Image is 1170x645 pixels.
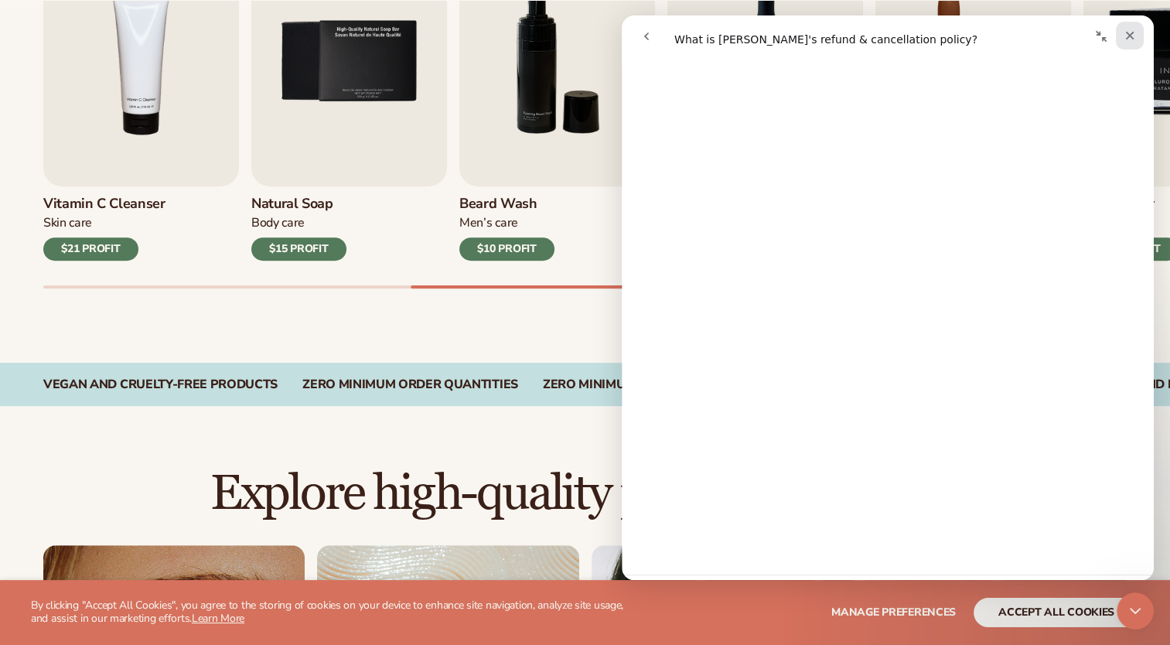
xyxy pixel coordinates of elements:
h2: Explore high-quality product formulas [43,468,1127,520]
div: Zero Minimum Order QuantitieS [302,377,518,392]
div: Body Care [251,215,346,231]
iframe: Intercom live chat [622,15,1154,580]
div: Zero Minimum Order QuantitieS [543,377,759,392]
h3: Beard Wash [459,196,554,213]
div: Men’s Care [459,215,554,231]
span: Manage preferences [831,605,956,619]
a: Learn More [192,611,244,626]
iframe: Intercom live chat [1117,592,1154,630]
div: $10 PROFIT [459,237,554,261]
div: $15 PROFIT [251,237,346,261]
button: Manage preferences [831,598,956,627]
button: accept all cookies [974,598,1139,627]
h3: Natural Soap [251,196,346,213]
p: By clicking "Accept All Cookies", you agree to the storing of cookies on your device to enhance s... [31,599,635,626]
div: Vegan and Cruelty-Free Products [43,377,278,392]
h3: Vitamin C Cleanser [43,196,165,213]
div: $21 PROFIT [43,237,138,261]
div: Skin Care [43,215,165,231]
